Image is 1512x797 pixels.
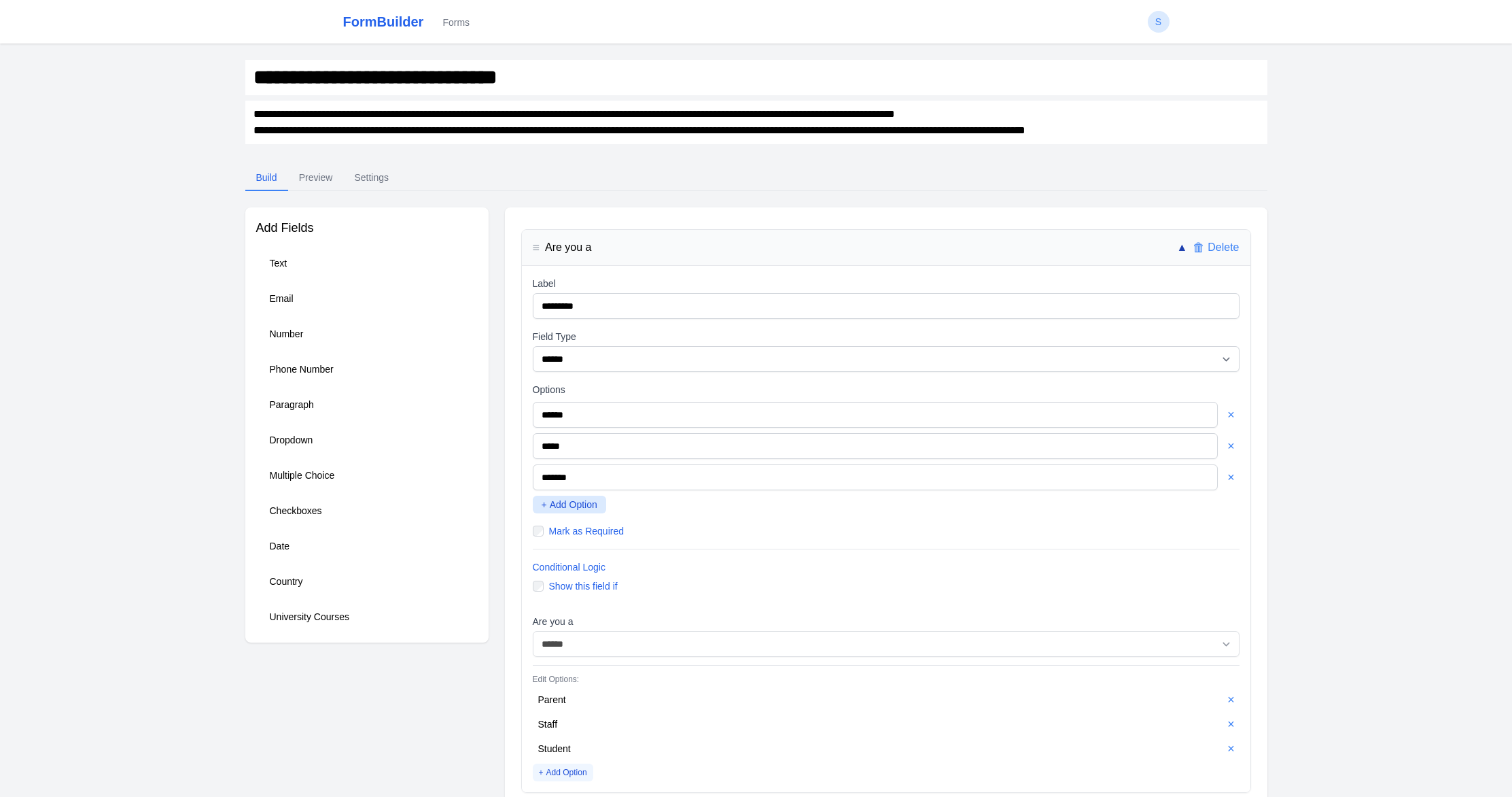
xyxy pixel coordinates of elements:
button: Phone Number [256,354,478,384]
button: Country [256,566,478,596]
div: Staff [533,715,1218,734]
button: +Add Option [533,496,606,513]
span: 🗑 [1193,238,1205,257]
span: × [1227,437,1235,456]
span: Double-click to edit title [545,239,591,256]
button: × [1223,716,1240,732]
span: × [1227,405,1235,424]
button: Text [256,248,478,278]
h2: Add Fields [256,218,478,237]
button: Build [245,165,288,191]
div: ≡Are you a▲🗑DeleteLabelField TypeOptions×××+Add OptionMark as RequiredConditional LogicShow this ... [521,229,1251,793]
div: Edit Options: [533,674,1240,685]
span: × [1227,690,1235,709]
span: ≡ [533,238,540,257]
button: S [1148,11,1170,33]
button: Email [256,284,478,313]
button: University Courses [256,602,478,632]
button: ▲ [1176,239,1187,256]
button: × [1223,741,1240,757]
button: 🗑Delete [1193,238,1239,257]
button: Number [256,319,478,349]
button: × [1223,438,1240,454]
input: Show this field if [533,581,544,592]
button: × [1223,407,1240,423]
label: Options [533,383,1240,396]
span: Delete [1208,239,1239,256]
button: × [1223,469,1240,486]
div: Student [533,739,1218,758]
a: FormBuilder [343,12,424,31]
div: Parent [533,690,1218,709]
label: Label [533,277,1240,290]
span: Show this field if [549,579,618,593]
span: + [539,767,544,778]
span: × [1227,715,1235,734]
button: Checkboxes [256,496,478,526]
button: Settings [343,165,400,191]
span: × [1227,739,1235,758]
button: Date [256,531,478,561]
div: Are you a [533,615,1240,628]
label: Conditional Logic [533,560,1240,574]
button: Preview [288,165,344,191]
span: ▲ [1176,241,1187,253]
button: Dropdown [256,425,478,455]
span: × [1227,468,1235,487]
label: Field Type [533,330,1240,343]
button: × [1223,692,1240,708]
button: +Add Option [533,764,593,781]
button: Paragraph [256,390,478,420]
button: Multiple Choice [256,460,478,490]
span: + [542,499,547,510]
label: Mark as Required [549,524,625,538]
